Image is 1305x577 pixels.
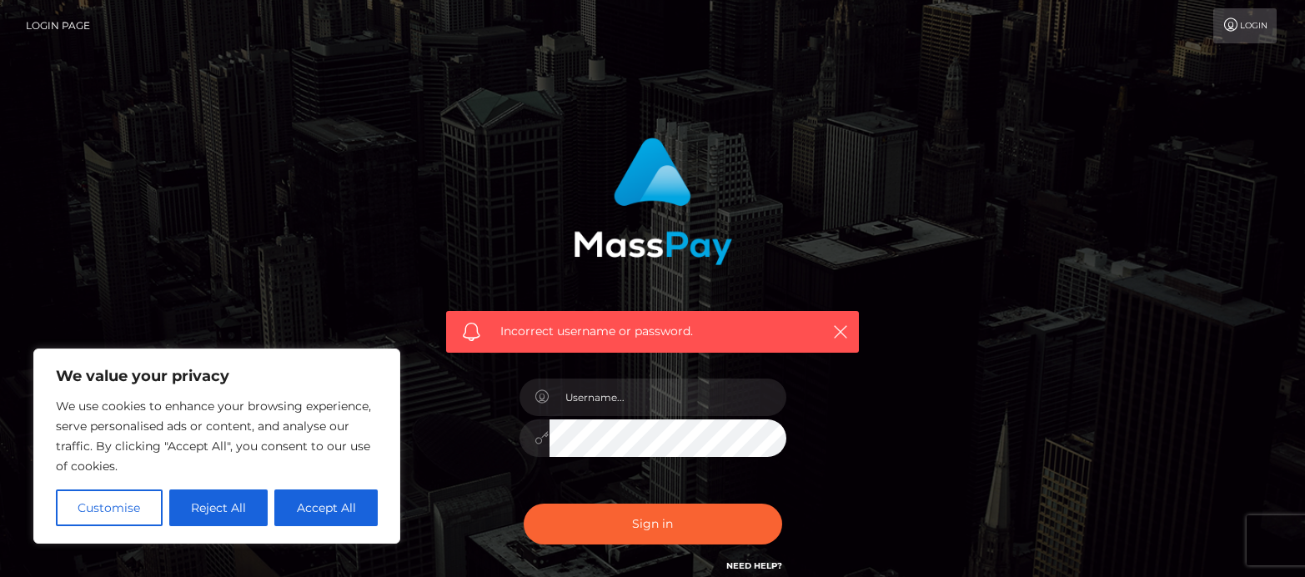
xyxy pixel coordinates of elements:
[550,379,786,416] input: Username...
[274,489,378,526] button: Accept All
[169,489,269,526] button: Reject All
[500,323,805,340] span: Incorrect username or password.
[574,138,732,265] img: MassPay Login
[56,396,378,476] p: We use cookies to enhance your browsing experience, serve personalised ads or content, and analys...
[33,349,400,544] div: We value your privacy
[524,504,782,544] button: Sign in
[56,366,378,386] p: We value your privacy
[1213,8,1277,43] a: Login
[56,489,163,526] button: Customise
[26,8,90,43] a: Login Page
[726,560,782,571] a: Need Help?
